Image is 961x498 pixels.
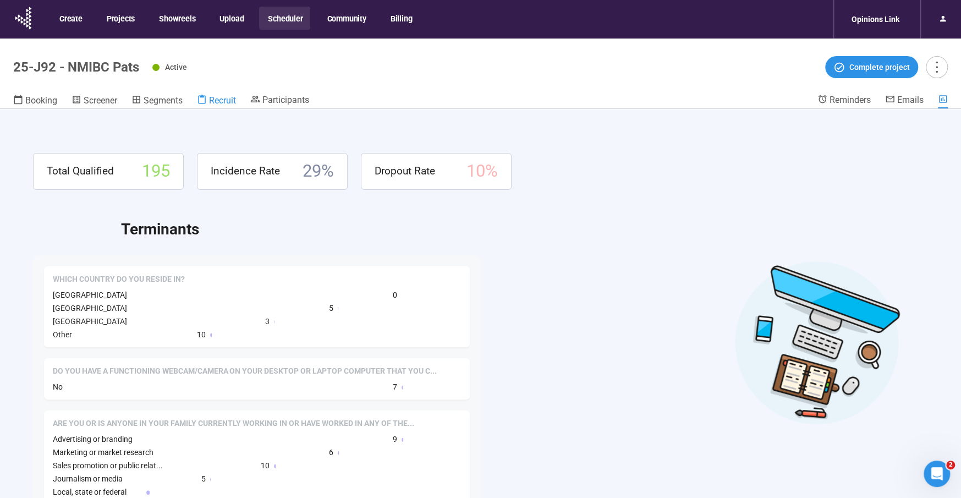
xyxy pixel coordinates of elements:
[84,95,117,106] span: Screener
[53,435,133,444] span: Advertising or branding
[261,459,270,472] span: 10
[53,382,63,391] span: No
[13,59,139,75] h1: 25-J92 - NMIBC Pats
[393,433,397,445] span: 9
[466,158,498,185] span: 10 %
[885,94,924,107] a: Emails
[262,95,309,105] span: Participants
[197,94,236,108] a: Recruit
[329,446,333,458] span: 6
[25,95,57,106] span: Booking
[849,61,910,73] span: Complete project
[375,163,435,179] span: Dropout Rate
[329,302,333,314] span: 5
[150,7,203,30] button: Showreels
[393,381,397,393] span: 7
[51,7,90,30] button: Create
[165,63,187,72] span: Active
[825,56,918,78] button: Complete project
[924,461,950,487] iframe: Intercom live chat
[121,217,928,242] h2: Terminants
[53,418,414,429] span: Are you or is anyone in your family currently working in or have worked in any of the following o...
[53,304,127,313] span: [GEOGRAPHIC_DATA]
[53,330,72,339] span: Other
[946,461,955,469] span: 2
[250,94,309,107] a: Participants
[259,7,310,30] button: Scheduler
[734,260,900,425] img: Desktop work notes
[201,473,206,485] span: 5
[53,366,437,377] span: Do you have a functioning webcam/camera on your desktop or laptop computer that you can use durin...
[98,7,142,30] button: Projects
[53,461,163,470] span: Sales promotion or public relat...
[209,95,236,106] span: Recruit
[47,163,114,179] span: Total Qualified
[53,317,127,326] span: [GEOGRAPHIC_DATA]
[318,7,374,30] button: Community
[265,315,270,327] span: 3
[131,94,183,108] a: Segments
[53,448,153,457] span: Marketing or market research
[303,158,334,185] span: 29 %
[144,95,183,106] span: Segments
[53,291,127,299] span: [GEOGRAPHIC_DATA]
[393,289,397,301] span: 0
[53,474,123,483] span: Journalism or media
[845,9,906,30] div: Opinions Link
[211,163,280,179] span: Incidence Rate
[926,56,948,78] button: more
[72,94,117,108] a: Screener
[13,94,57,108] a: Booking
[53,274,185,285] span: Which country do you reside in?
[929,59,944,74] span: more
[897,95,924,105] span: Emails
[830,95,871,105] span: Reminders
[197,329,206,341] span: 10
[817,94,871,107] a: Reminders
[142,158,170,185] span: 195
[382,7,420,30] button: Billing
[211,7,251,30] button: Upload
